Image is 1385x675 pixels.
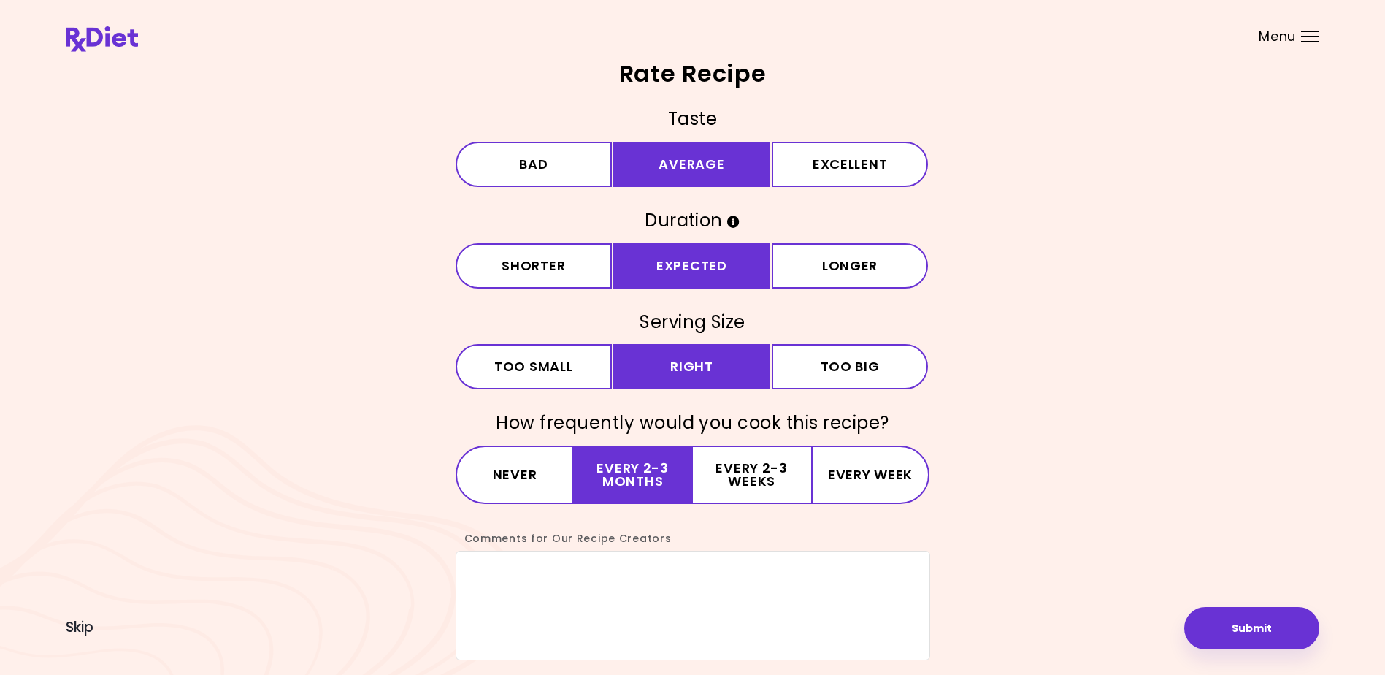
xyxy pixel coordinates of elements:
button: Expected [613,243,770,289]
button: Longer [772,243,929,289]
h3: Taste [456,107,930,131]
button: Skip [66,619,93,636]
button: Shorter [456,243,613,289]
span: Too small [494,360,572,373]
button: Submit [1184,607,1319,649]
span: Too big [821,360,880,373]
button: Too small [456,344,613,389]
button: Average [613,142,770,187]
button: Too big [772,344,929,389]
h2: Rate Recipe [66,62,1319,85]
button: Every 2-3 weeks [693,446,811,504]
button: Excellent [772,142,929,187]
img: RxDiet [66,26,138,52]
button: Every week [811,446,930,504]
button: Right [613,344,770,389]
label: Comments for Our Recipe Creators [456,531,672,546]
span: Menu [1259,30,1296,43]
button: Never [456,446,575,504]
button: Bad [456,142,613,187]
button: Every 2-3 months [574,446,692,504]
h3: How frequently would you cook this recipe? [456,411,930,435]
h3: Serving Size [456,310,930,334]
h3: Duration [456,209,930,232]
i: Info [727,216,740,228]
